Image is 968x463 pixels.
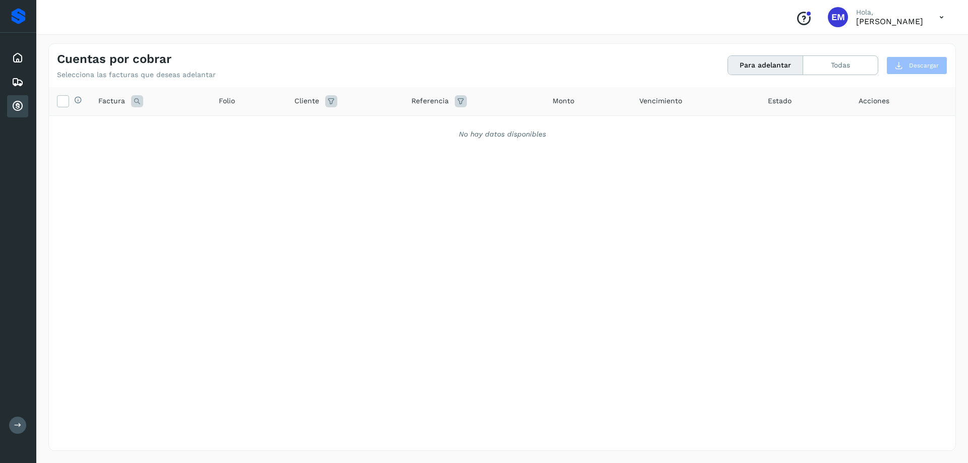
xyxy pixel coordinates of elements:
[219,96,235,106] span: Folio
[856,17,923,26] p: ERIC MONDRAGON DELGADO
[728,56,803,75] button: Para adelantar
[859,96,889,106] span: Acciones
[639,96,682,106] span: Vencimiento
[7,71,28,93] div: Embarques
[411,96,449,106] span: Referencia
[7,95,28,117] div: Cuentas por cobrar
[553,96,574,106] span: Monto
[909,61,939,70] span: Descargar
[768,96,792,106] span: Estado
[856,8,923,17] p: Hola,
[886,56,947,75] button: Descargar
[294,96,319,106] span: Cliente
[98,96,125,106] span: Factura
[57,71,216,79] p: Selecciona las facturas que deseas adelantar
[803,56,878,75] button: Todas
[7,47,28,69] div: Inicio
[62,129,942,140] div: No hay datos disponibles
[57,52,171,67] h4: Cuentas por cobrar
